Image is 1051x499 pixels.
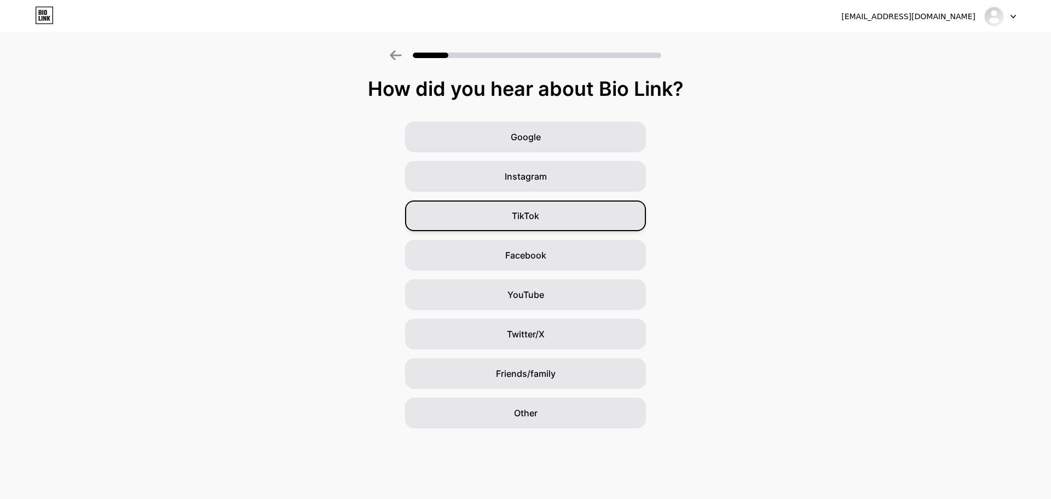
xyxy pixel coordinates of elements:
[514,406,538,420] span: Other
[511,130,541,144] span: Google
[5,78,1046,100] div: How did you hear about Bio Link?
[505,170,547,183] span: Instagram
[507,328,545,341] span: Twitter/X
[496,367,556,380] span: Friends/family
[505,249,546,262] span: Facebook
[507,288,544,301] span: YouTube
[984,6,1004,27] img: Obsidiana
[841,11,975,22] div: [EMAIL_ADDRESS][DOMAIN_NAME]
[512,209,539,222] span: TikTok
